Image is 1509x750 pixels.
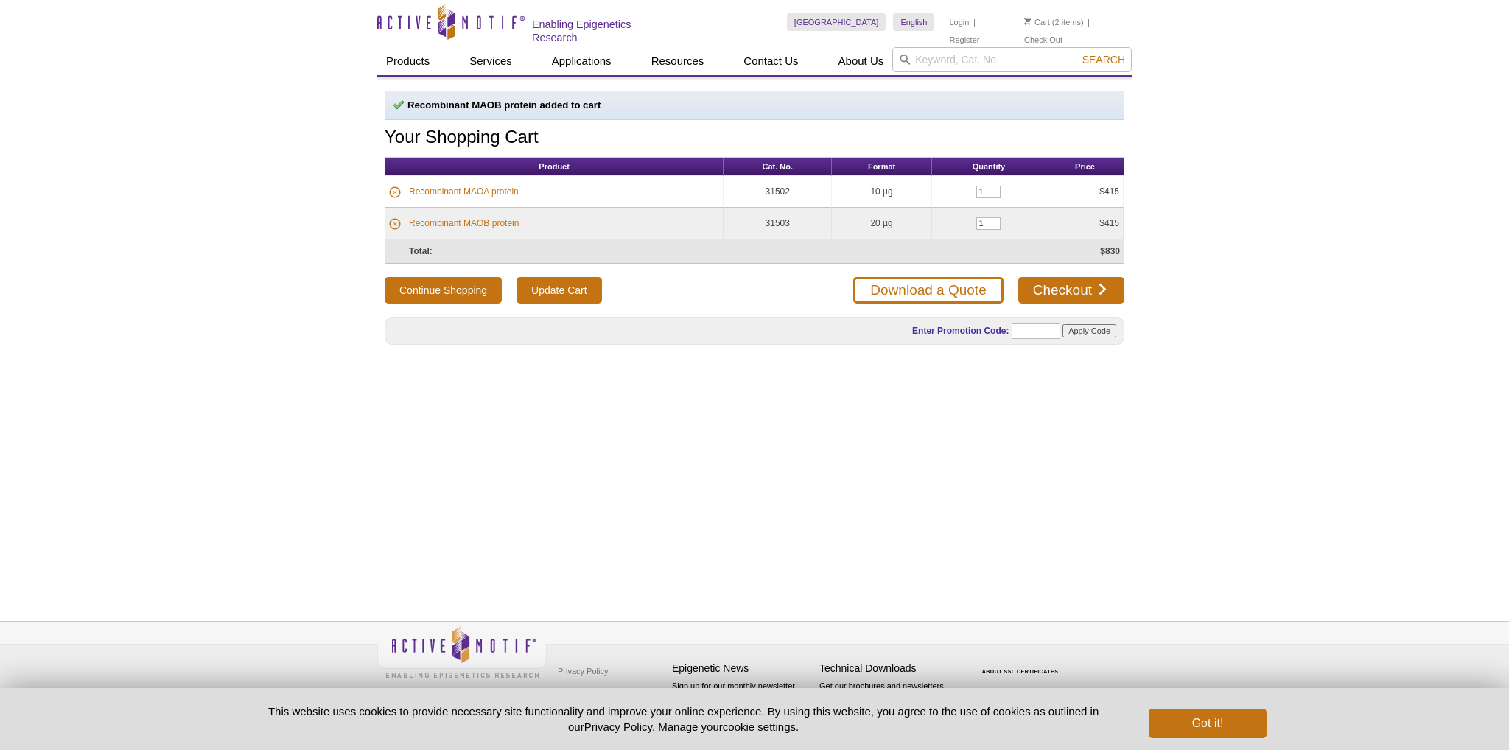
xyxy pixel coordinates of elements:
[377,622,547,681] img: Active Motif,
[584,721,652,733] a: Privacy Policy
[1088,13,1090,31] li: |
[1046,208,1124,239] td: $415
[1024,35,1062,45] a: Check Out
[724,176,832,208] td: 31502
[672,680,812,730] p: Sign up for our monthly newsletter highlighting recent publications in the field of epigenetics.
[461,47,521,75] a: Services
[409,246,433,256] strong: Total:
[1046,176,1124,208] td: $415
[949,35,979,45] a: Register
[409,217,519,230] a: Recombinant MAOB protein
[643,47,713,75] a: Resources
[539,162,570,171] span: Product
[517,277,601,304] input: Update Cart
[409,185,519,198] a: Recombinant MAOA protein
[973,162,1006,171] span: Quantity
[385,127,1124,149] h1: Your Shopping Cart
[532,18,679,44] h2: Enabling Epigenetics Research
[967,648,1077,680] table: Click to Verify - This site chose Symantec SSL for secure e-commerce and confidential communicati...
[554,660,612,682] a: Privacy Policy
[1024,17,1050,27] a: Cart
[723,721,796,733] button: cookie settings
[1078,53,1130,66] button: Search
[892,47,1132,72] input: Keyword, Cat. No.
[735,47,807,75] a: Contact Us
[819,662,959,675] h4: Technical Downloads
[853,277,1003,304] a: Download a Quote
[949,17,969,27] a: Login
[832,208,932,239] td: 20 µg
[393,99,1116,112] p: Recombinant MAOB protein added to cart
[819,680,959,718] p: Get our brochures and newsletters, or request them by mail.
[973,13,976,31] li: |
[832,176,932,208] td: 10 µg
[787,13,886,31] a: [GEOGRAPHIC_DATA]
[1100,246,1120,256] strong: $830
[763,162,794,171] span: Cat. No.
[893,13,934,31] a: English
[830,47,893,75] a: About Us
[982,669,1059,674] a: ABOUT SSL CERTIFICATES
[385,277,502,304] button: Continue Shopping
[377,47,438,75] a: Products
[242,704,1124,735] p: This website uses cookies to provide necessary site functionality and improve your online experie...
[1075,162,1095,171] span: Price
[911,326,1009,336] label: Enter Promotion Code:
[868,162,895,171] span: Format
[1062,324,1116,337] input: Apply Code
[1149,709,1267,738] button: Got it!
[1082,54,1125,66] span: Search
[554,682,631,704] a: Terms & Conditions
[672,662,812,675] h4: Epigenetic News
[1024,13,1084,31] li: (2 items)
[1018,277,1124,304] a: Checkout
[1024,18,1031,25] img: Your Cart
[543,47,620,75] a: Applications
[724,208,832,239] td: 31503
